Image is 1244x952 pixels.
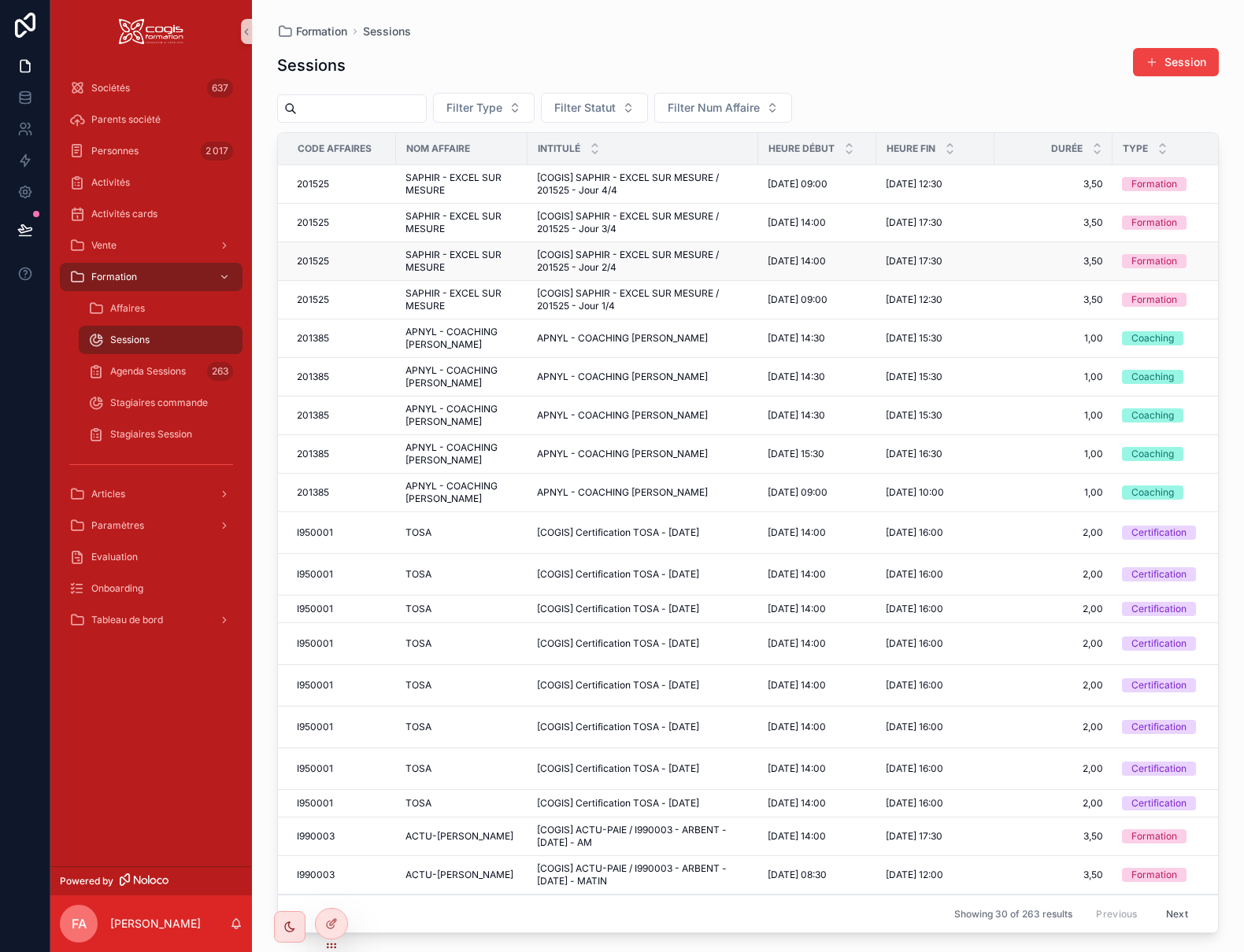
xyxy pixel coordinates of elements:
a: 2,00 [1004,797,1103,810]
a: APNYL - COACHING [PERSON_NAME] [537,486,749,499]
button: Select Button [654,93,792,123]
a: Certification [1122,796,1221,810]
a: [COGIS] Certification TOSA - [DATE] [537,568,749,581]
div: Certification [1131,720,1187,734]
a: APNYL - COACHING [PERSON_NAME] [405,364,518,389]
span: Agenda Sessions [110,365,186,378]
a: APNYL - COACHING [PERSON_NAME] [537,371,749,383]
span: [DATE] 17:30 [886,255,942,268]
span: [COGIS] Certification TOSA - [DATE] [537,568,699,581]
span: I950001 [297,721,333,733]
a: 1,00 [1004,409,1103,422]
a: [DATE] 14:00 [768,255,867,268]
button: Session [1133,48,1219,76]
a: 3,50 [1004,216,1103,229]
span: 201525 [297,293,329,306]
span: Evaluation [91,551,138,563]
div: Certification [1131,602,1187,616]
span: [DATE] 15:30 [886,371,942,383]
a: 201525 [297,216,387,229]
a: Coaching [1122,370,1221,384]
span: 3,50 [1004,293,1103,306]
a: [DATE] 16:00 [886,721,985,733]
div: Formation [1131,293,1177,307]
div: Certification [1131,678,1187,692]
a: [DATE] 14:00 [768,830,867,843]
a: 2,00 [1004,526,1103,539]
a: [COGIS] Certification TOSA - [DATE] [537,679,749,692]
a: [COGIS] SAPHIR - EXCEL SUR MESURE / 201525 - Jour 1/4 [537,287,749,312]
a: [COGIS] SAPHIR - EXCEL SUR MESURE / 201525 - Jour 4/4 [537,172,749,197]
a: 201385 [297,448,387,460]
a: Sessions [363,24,411,39]
a: Certification [1122,526,1221,540]
a: SAPHIR - EXCEL SUR MESURE [405,249,518,274]
span: I950001 [297,526,333,539]
a: TOSA [405,797,518,810]
a: 201385 [297,409,387,422]
a: [DATE] 10:00 [886,486,985,499]
a: 2,00 [1004,679,1103,692]
span: Personnes [91,145,139,157]
a: APNYL - COACHING [PERSON_NAME] [405,326,518,351]
span: APNYL - COACHING [PERSON_NAME] [405,480,518,505]
span: [COGIS] SAPHIR - EXCEL SUR MESURE / 201525 - Jour 3/4 [537,210,749,235]
a: [DATE] 14:00 [768,603,867,615]
a: 201385 [297,486,387,499]
a: TOSA [405,603,518,615]
a: [DATE] 16:00 [886,603,985,615]
span: [COGIS] SAPHIR - EXCEL SUR MESURE / 201525 - Jour 2/4 [537,249,749,274]
span: [DATE] 14:30 [768,409,825,422]
a: [DATE] 14:30 [768,332,867,345]
span: [DATE] 16:30 [886,448,942,460]
span: [DATE] 10:00 [886,486,944,499]
span: [DATE] 14:00 [768,830,826,843]
span: 2,00 [1004,637,1103,650]
a: SAPHIR - EXCEL SUR MESURE [405,172,518,197]
div: Coaching [1131,331,1174,345]
a: 1,00 [1004,486,1103,499]
span: [COGIS] Certification TOSA - [DATE] [537,603,699,615]
a: [DATE] 14:30 [768,409,867,422]
a: 1,00 [1004,448,1103,460]
span: APNYL - COACHING [PERSON_NAME] [405,441,518,467]
span: [DATE] 14:00 [768,216,826,229]
a: TOSA [405,637,518,650]
a: Tableau de bord [60,606,243,634]
span: 3,50 [1004,178,1103,190]
a: Certification [1122,602,1221,616]
a: 201525 [297,293,387,306]
a: I950001 [297,762,387,775]
span: Activités [91,176,130,189]
a: [DATE] 09:00 [768,293,867,306]
span: APNYL - COACHING [PERSON_NAME] [537,409,708,422]
a: APNYL - COACHING [PERSON_NAME] [405,403,518,428]
span: TOSA [405,526,431,539]
img: App logo [119,19,183,44]
a: Certification [1122,762,1221,776]
a: 1,00 [1004,371,1103,383]
a: [DATE] 14:00 [768,637,867,650]
span: [DATE] 14:00 [768,637,826,650]
a: Articles [60,480,243,508]
a: [DATE] 16:00 [886,568,985,581]
a: SAPHIR - EXCEL SUR MESURE [405,287,518,312]
span: [DATE] 09:00 [768,486,827,499]
a: I950001 [297,637,387,650]
div: Certification [1131,762,1187,776]
a: [DATE] 16:00 [886,797,985,810]
a: [COGIS] ACTU-PAIE / I990003 - ARBENT - [DATE] - AM [537,824,749,849]
a: Certification [1122,678,1221,692]
span: [DATE] 16:00 [886,568,943,581]
div: Coaching [1131,408,1174,422]
a: Certification [1122,567,1221,581]
a: 2,00 [1004,568,1103,581]
a: [DATE] 09:00 [768,178,867,190]
a: Certification [1122,637,1221,651]
a: 201385 [297,371,387,383]
a: Formation [1122,254,1221,268]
